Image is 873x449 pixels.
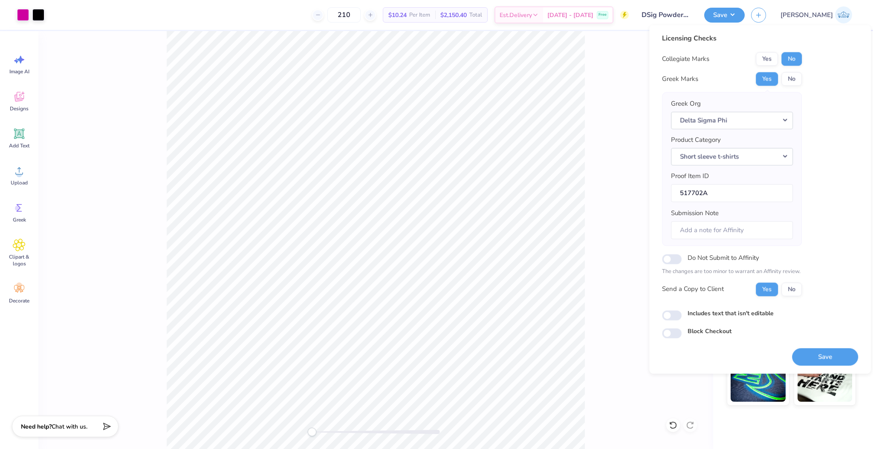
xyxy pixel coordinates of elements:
span: Upload [11,179,28,186]
img: Water based Ink [798,359,853,402]
p: The changes are too minor to warrant an Affinity review. [662,268,802,276]
strong: Need help? [21,423,52,431]
img: Glow in the Dark Ink [731,359,786,402]
span: Free [598,12,607,18]
div: Send a Copy to Client [662,285,724,294]
span: Image AI [9,68,29,75]
span: Clipart & logos [5,253,33,267]
input: Add a note for Affinity [671,221,793,239]
span: Designs [10,105,29,112]
label: Includes text that isn't editable [688,309,774,318]
span: Chat with us. [52,423,87,431]
div: Accessibility label [308,428,316,436]
button: No [781,72,802,86]
span: $2,150.40 [440,11,467,20]
span: $10.24 [388,11,407,20]
button: Short sleeve t-shirts [671,148,793,165]
span: Total [469,11,482,20]
div: Greek Marks [662,74,698,84]
button: No [781,282,802,296]
span: [DATE] - [DATE] [547,11,593,20]
img: Josephine Amber Orros [835,6,852,23]
button: Yes [756,72,778,86]
div: Collegiate Marks [662,54,709,63]
button: Yes [756,52,778,66]
label: Product Category [671,135,721,145]
span: Est. Delivery [500,11,532,20]
span: Decorate [9,297,29,304]
button: Save [704,8,745,23]
span: Add Text [9,142,29,149]
span: [PERSON_NAME] [780,10,833,20]
label: Greek Org [671,99,701,109]
button: No [781,52,802,66]
label: Block Checkout [688,327,731,336]
span: Per Item [409,11,430,20]
div: Licensing Checks [662,33,802,43]
button: Delta Sigma Phi [671,112,793,129]
span: Greek [13,216,26,223]
input: – – [327,7,361,23]
label: Submission Note [671,208,719,218]
button: Yes [756,282,778,296]
input: Untitled Design [635,6,698,23]
label: Do Not Submit to Affinity [688,252,759,263]
button: Save [792,348,858,366]
label: Proof Item ID [671,171,709,181]
a: [PERSON_NAME] [777,6,856,23]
